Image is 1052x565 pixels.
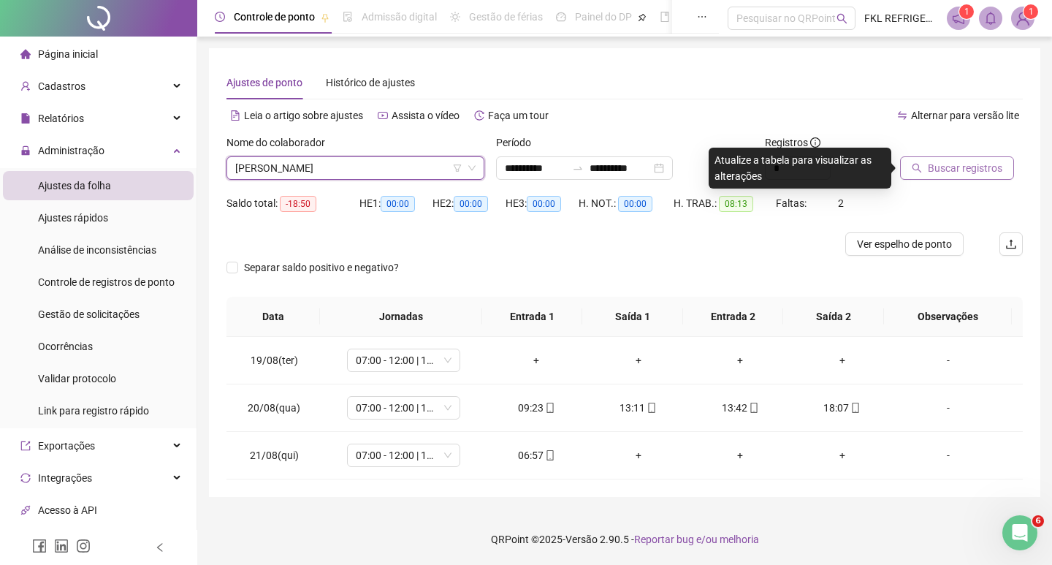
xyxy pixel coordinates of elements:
[634,534,759,545] span: Reportar bug e/ou melhoria
[701,447,780,463] div: +
[155,542,165,553] span: left
[836,13,847,24] span: search
[912,163,922,173] span: search
[984,12,997,25] span: bell
[250,450,299,461] span: 21/08(qui)
[544,403,555,413] span: mobile
[215,12,225,22] span: clock-circle
[1002,515,1037,550] iframe: Intercom live chat
[599,400,678,416] div: 13:11
[38,308,140,320] span: Gestão de solicitações
[359,195,432,212] div: HE 1:
[474,110,484,121] span: history
[896,308,1000,325] span: Observações
[38,472,92,484] span: Integrações
[928,160,1002,176] span: Buscar registros
[496,134,541,151] label: Período
[38,373,116,384] span: Validar protocolo
[544,450,555,460] span: mobile
[765,134,820,151] span: Registros
[599,447,678,463] div: +
[701,400,780,416] div: 13:42
[683,297,784,337] th: Entrada 2
[244,110,363,121] span: Leia o artigo sobre ajustes
[803,352,882,368] div: +
[572,162,584,174] span: swap-right
[356,444,451,466] span: 07:00 - 12:00 | 13:00 - 17:00
[959,4,974,19] sup: 1
[38,504,97,516] span: Acesso à API
[450,12,460,22] span: sun
[238,259,405,276] span: Separar saldo positivo e negativo?
[356,349,451,371] span: 07:00 - 12:00 | 13:00 - 17:00
[38,145,104,156] span: Administração
[498,400,576,416] div: 09:23
[803,447,882,463] div: +
[235,157,476,179] span: EDSON PEDRO DE SOUZA ALVES
[884,297,1012,337] th: Observações
[453,164,462,172] span: filter
[20,441,31,451] span: export
[230,110,240,121] span: file-text
[326,77,415,88] span: Histórico de ajustes
[280,196,316,212] span: -18:50
[454,196,488,212] span: 00:00
[599,352,678,368] div: +
[38,405,149,417] span: Link para registro rápido
[38,440,95,452] span: Exportações
[1029,7,1034,17] span: 1
[857,236,952,252] span: Ver espelho de ponto
[20,145,31,156] span: lock
[506,195,579,212] div: HE 3:
[1005,238,1017,250] span: upload
[697,12,707,22] span: ellipsis
[1024,4,1038,19] sup: Atualize o seu contato no menu Meus Dados
[849,403,861,413] span: mobile
[38,48,98,60] span: Página inicial
[482,297,583,337] th: Entrada 1
[905,447,991,463] div: -
[381,196,415,212] span: 00:00
[572,162,584,174] span: to
[251,354,298,366] span: 19/08(ter)
[900,156,1014,180] button: Buscar registros
[76,539,91,553] span: instagram
[709,148,891,189] div: Atualize a tabela para visualizar as alterações
[32,539,47,553] span: facebook
[701,352,780,368] div: +
[20,81,31,91] span: user-add
[468,164,476,172] span: down
[321,13,329,22] span: pushpin
[575,11,632,23] span: Painel do DP
[378,110,388,121] span: youtube
[343,12,353,22] span: file-done
[1012,7,1034,29] img: 80583
[226,134,335,151] label: Nome do colaborador
[527,196,561,212] span: 00:00
[38,244,156,256] span: Análise de inconsistências
[660,12,670,22] span: book
[964,7,969,17] span: 1
[864,10,938,26] span: FKL REFRIGERAÇÃO LTDA
[905,400,991,416] div: -
[38,276,175,288] span: Controle de registros de ponto
[845,232,964,256] button: Ver espelho de ponto
[803,400,882,416] div: 18:07
[618,196,652,212] span: 00:00
[362,11,437,23] span: Admissão digital
[20,49,31,59] span: home
[719,196,753,212] span: 08:13
[356,397,451,419] span: 07:00 - 12:00 | 13:00 - 17:00
[20,505,31,515] span: api
[38,180,111,192] span: Ajustes da folha
[197,514,1052,565] footer: QRPoint © 2025 - 2.90.5 -
[638,13,647,22] span: pushpin
[674,195,776,212] div: H. TRAB.:
[248,402,300,414] span: 20/08(qua)
[838,197,844,209] span: 2
[226,77,302,88] span: Ajustes de ponto
[810,137,820,148] span: info-circle
[498,352,576,368] div: +
[38,80,85,92] span: Cadastros
[226,297,320,337] th: Data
